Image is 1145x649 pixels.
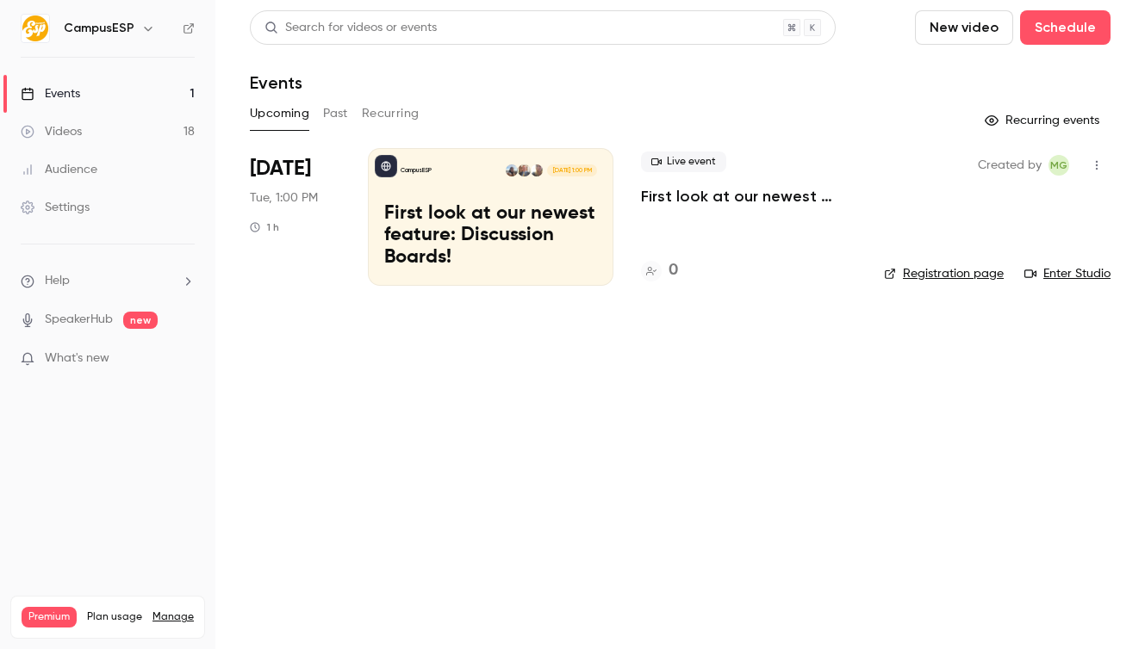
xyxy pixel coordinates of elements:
[250,148,340,286] div: Sep 16 Tue, 1:00 PM (America/New York)
[1020,10,1111,45] button: Schedule
[978,155,1042,176] span: Created by
[250,189,318,207] span: Tue, 1:00 PM
[250,220,279,234] div: 1 h
[547,164,596,176] span: [DATE] 1:00 PM
[45,272,70,290] span: Help
[368,148,613,286] a: First look at our newest feature: Discussion Boards!CampusESPDanielle DreeszenGavin GrivnaTiffany...
[21,272,195,290] li: help-dropdown-opener
[506,164,518,176] img: Tiffany Zheng
[64,20,134,37] h6: CampusESP
[884,265,1004,282] a: Registration page
[641,186,856,207] a: First look at our newest feature: Discussion Boards!
[518,164,530,176] img: Gavin Grivna
[21,123,82,140] div: Videos
[362,100,420,127] button: Recurring
[45,349,109,368] span: What's new
[669,259,678,282] h4: 0
[264,19,437,37] div: Search for videos or events
[152,610,194,624] a: Manage
[87,610,142,624] span: Plan usage
[21,161,97,178] div: Audience
[977,107,1111,134] button: Recurring events
[21,199,90,216] div: Settings
[1024,265,1111,282] a: Enter Studio
[401,166,432,175] p: CampusESP
[250,100,309,127] button: Upcoming
[641,151,726,172] span: Live event
[641,259,678,282] a: 0
[915,10,1013,45] button: New video
[1050,155,1067,176] span: MG
[250,72,302,93] h1: Events
[250,155,311,182] span: [DATE]
[21,85,80,102] div: Events
[384,203,597,269] p: First look at our newest feature: Discussion Boards!
[1049,155,1069,176] span: Melissa Greiner
[531,164,543,176] img: Danielle Dreeszen
[123,312,158,329] span: new
[45,311,113,329] a: SpeakerHub
[22,15,49,42] img: CampusESP
[22,607,77,627] span: Premium
[323,100,348,127] button: Past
